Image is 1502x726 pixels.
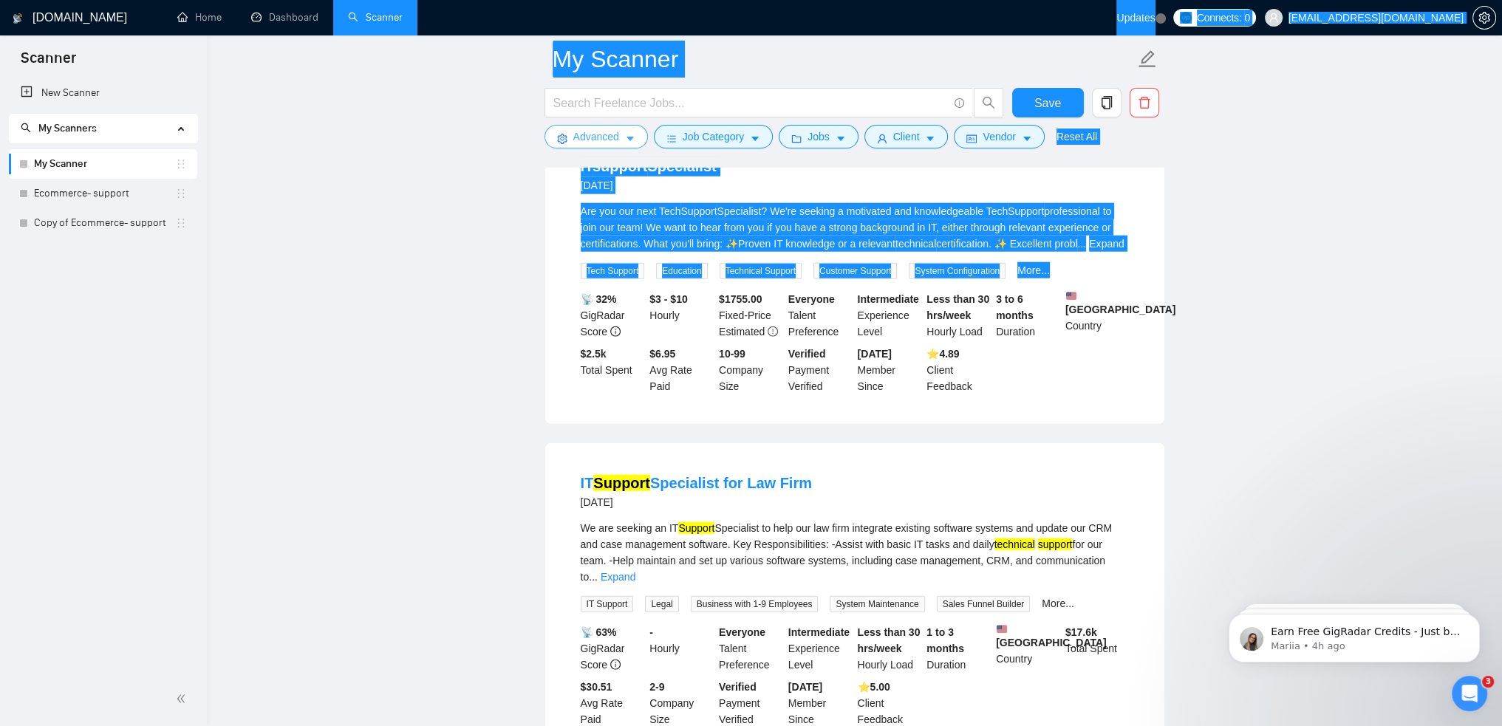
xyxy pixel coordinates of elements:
[788,626,850,638] b: Intermediate
[788,348,826,360] b: Verified
[23,484,35,496] button: Emoji picker
[581,475,812,491] a: ITSupportSpecialist for Law Firm
[12,284,284,332] div: humayunmirza874@gmail.com says…
[785,624,855,673] div: Experience Level
[13,7,23,30] img: logo
[12,445,242,521] div: [PERSON_NAME], I went ahead and rescheduled the meeting to 12PM EST. It should appear in your cal...
[553,94,948,112] input: Search Freelance Jobs...
[12,74,284,94] div: [DATE]
[954,125,1044,148] button: idcardVendorcaret-down
[1012,88,1084,117] button: Save
[578,346,647,394] div: Total Spent
[1092,88,1122,117] button: copy
[1197,10,1241,26] span: Connects:
[1206,583,1502,686] iframe: Intercom notifications message
[836,133,846,144] span: caret-down
[34,208,175,238] a: Copy of Ecommerce- support
[785,291,855,340] div: Talent Preference
[649,626,653,638] b: -
[719,626,765,638] b: Everyone
[1093,96,1121,109] span: copy
[65,161,272,190] div: Hi there wasn't pur call suppose to be at 12 est?
[864,125,949,148] button: userClientcaret-down
[21,122,97,134] span: My Scanners
[253,478,277,501] button: Send a message…
[720,263,802,279] span: Technical Support
[10,6,38,34] button: go back
[997,624,1007,634] img: 🇺🇸
[72,7,104,18] h1: Sofiia
[53,284,284,330] div: I had selected 12 pm est , and had it marked on my calendar as such
[578,624,647,673] div: GigRadar Score
[581,263,645,279] span: Tech Support
[1042,597,1074,609] a: More...
[1008,205,1044,217] mark: Support
[649,348,675,360] b: $6.95
[855,291,924,340] div: Experience Level
[926,293,989,321] b: Less than 30 hrs/week
[176,691,191,706] span: double-left
[34,149,175,179] a: My Scanner
[24,219,231,263] div: Hi [PERSON_NAME], the call is scheduled for the time you selected and it started 15 min ago:)
[666,133,677,144] span: bars
[147,362,272,377] div: Can we do it on 12 est ?
[1269,13,1279,23] span: user
[581,493,812,511] div: [DATE]
[893,129,920,145] span: Client
[9,208,197,238] li: Copy of Ecommerce- support
[1062,291,1132,340] div: Country
[573,129,619,145] span: Advanced
[1116,12,1155,24] span: Updates
[646,291,716,340] div: Hourly
[855,346,924,394] div: Member Since
[993,291,1062,340] div: Duration
[12,397,242,444] div: Are you available earlier [DATE] by any chance?
[788,293,835,305] b: Everyone
[895,238,936,250] mark: technical
[646,346,716,394] div: Avg Rate Paid
[625,133,635,144] span: caret-down
[691,596,819,612] span: Business with 1-9 Employees
[34,179,175,208] a: Ecommerce- support
[589,571,598,583] span: ...
[175,188,187,199] span: holder
[974,88,1003,117] button: search
[719,681,757,693] b: Verified
[65,292,272,321] div: I had selected 12 pm est , and had it marked on my calendar as such
[147,340,272,355] div: Strange,
[678,522,714,534] mark: Support
[581,596,634,612] span: IT Support
[1473,12,1495,24] span: setting
[1180,12,1192,24] img: upwork-logo.png
[70,484,82,496] button: Upload attachment
[680,205,717,217] mark: Support
[24,103,231,131] div: Hi team, waiting for you on the call. Please advise if you are joining.
[251,11,318,24] a: dashboardDashboard
[966,133,977,144] span: idcard
[1472,6,1496,30] button: setting
[1038,538,1073,550] mark: support
[1056,129,1097,145] a: Reset All
[21,123,31,133] span: search
[12,94,242,140] div: Hi team, waiting for you on the call. Please advise if you are joining.
[858,681,890,693] b: ⭐️ 5.00
[719,293,762,305] b: $ 1755.00
[1066,291,1076,301] img: 🇺🇸
[9,47,88,78] span: Scanner
[937,596,1031,612] span: Sales Funnel Builder
[557,133,567,144] span: setting
[646,624,716,673] div: Hourly
[581,177,717,194] div: [DATE]
[983,129,1015,145] span: Vendor
[9,149,197,179] li: My Scanner
[649,293,687,305] b: $3 - $10
[716,291,785,340] div: Fixed-Price
[175,217,187,229] span: holder
[9,78,197,108] li: New Scanner
[955,98,964,108] span: info-circle
[9,179,197,208] li: Ecommerce- support
[13,453,283,478] textarea: Message…
[581,626,617,638] b: 📡 63%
